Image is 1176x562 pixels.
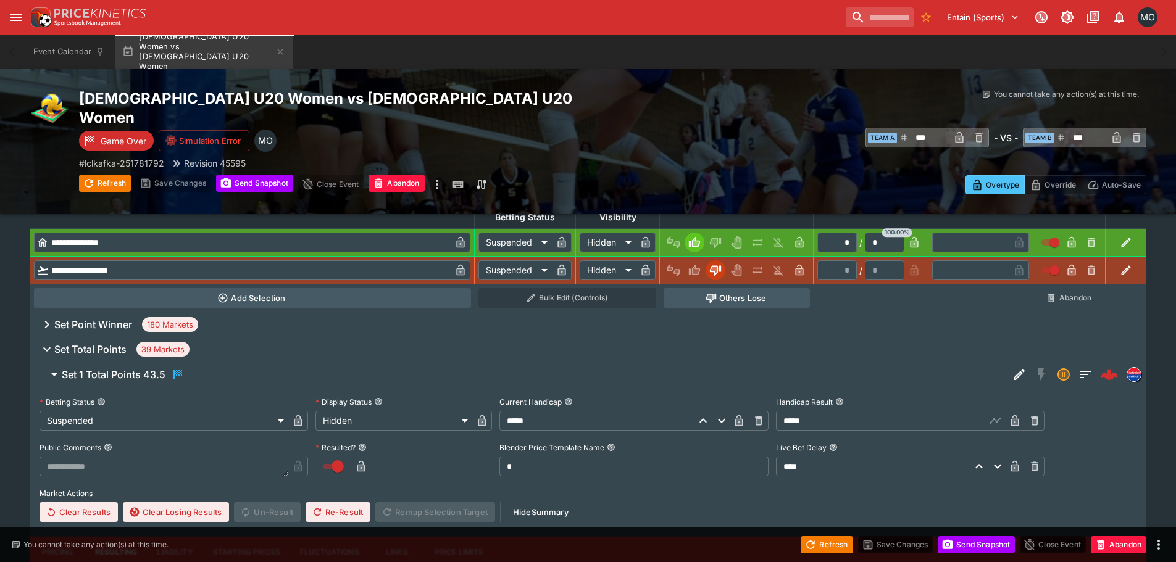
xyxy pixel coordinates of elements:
div: Hidden [315,411,472,431]
span: Mark an event as closed and abandoned. [369,176,424,189]
p: Betting Status [40,397,94,407]
button: Eliminated In Play [769,233,788,252]
button: Notifications [1108,6,1130,28]
img: PriceKinetics Logo [27,5,52,30]
h6: Set Total Points [54,343,127,356]
p: Game Over [101,134,146,147]
p: Current Handicap [499,397,562,407]
span: Un-Result [234,502,300,522]
p: Auto-Save [1102,178,1141,191]
button: Refresh [801,536,853,553]
button: Suspended [1053,363,1075,386]
p: You cannot take any action(s) at this time. [994,89,1139,100]
h2: Copy To Clipboard [79,89,613,127]
a: 4f6e4f20-4d54-42b4-b09e-f44649ff6e45 [1097,362,1122,387]
p: Resulted? [315,442,356,453]
button: Refresh [79,175,131,192]
button: Resulted? [358,443,367,452]
button: Auto-Save [1082,175,1146,194]
div: Hidden [580,233,636,252]
svg: Suspended [1056,367,1071,382]
button: Not Set [664,233,683,252]
p: Live Bet Delay [776,442,827,453]
button: Add Selection [34,288,471,308]
div: Hidden [580,260,636,280]
button: Totals [1075,363,1097,386]
button: Overtype [965,175,1025,194]
img: logo-cerberus--red.svg [1101,366,1118,383]
button: Void [727,260,746,280]
button: Abandon [1037,288,1102,308]
button: Current Handicap [564,397,573,406]
button: Clear Losing Results [123,502,229,522]
div: / [859,264,862,277]
button: Lose [706,233,725,252]
button: Abandon [1091,536,1146,553]
div: lclkafka [1127,367,1141,382]
div: Suspended [40,411,288,431]
button: Betting Status [97,397,106,406]
button: Select Tenant [940,7,1027,27]
span: Betting Status [482,210,569,225]
span: 39 Markets [136,344,190,356]
div: Matt Oliver [1138,7,1157,27]
button: Set Total Points39 Markets [30,337,1146,362]
button: Connected to PK [1030,6,1053,28]
button: Void [727,233,746,252]
button: Win [685,260,704,280]
p: Revision 45595 [184,157,246,170]
img: PriceKinetics [54,9,146,18]
span: Visibility [586,210,650,225]
button: Re-Result [306,502,370,522]
div: Suspended [478,260,552,280]
button: Public Comments [104,443,112,452]
div: / [859,236,862,249]
button: Set 1 Total Points 43.5 [30,362,1008,387]
p: Handicap Result [776,397,833,407]
div: Matthew Oliver [254,130,277,152]
button: Not Set [664,260,683,280]
div: Start From [965,175,1146,194]
button: Edit Detail [1008,363,1030,386]
button: Matt Oliver [1134,4,1161,31]
img: volleyball.png [30,89,69,128]
div: 4f6e4f20-4d54-42b4-b09e-f44649ff6e45 [1101,366,1118,383]
button: Lose [706,260,725,280]
button: No Bookmarks [916,7,936,27]
button: Send Snapshot [216,175,293,192]
p: You cannot take any action(s) at this time. [23,539,169,550]
button: [DEMOGRAPHIC_DATA] U20 Women vs [DEMOGRAPHIC_DATA] U20 Women [115,35,293,69]
button: more [430,175,444,194]
img: Sportsbook Management [54,20,121,26]
button: Others Lose [664,288,810,308]
button: Abandon [369,175,424,192]
button: Toggle light/dark mode [1056,6,1078,28]
button: Override [1024,175,1082,194]
button: Send Snapshot [938,536,1015,553]
span: Team B [1025,133,1054,143]
span: Team A [868,133,897,143]
button: Documentation [1082,6,1104,28]
p: Copy To Clipboard [79,157,164,170]
button: Eliminated In Play [769,260,788,280]
p: Blender Price Template Name [499,442,604,453]
span: Mark an event as closed and abandoned. [1091,537,1146,550]
p: Overtype [986,178,1019,191]
label: Market Actions [40,484,1136,502]
h6: Set 1 Total Points 43.5 [62,368,165,381]
button: Push [748,260,767,280]
h6: Set Point Winner [54,318,132,331]
button: Clear Results [40,502,118,522]
button: Win [685,233,704,252]
span: 180 Markets [142,319,198,331]
span: 100.00% [882,229,912,238]
h6: - VS - [994,131,1018,144]
button: Simulation Error [159,130,249,151]
p: Public Comments [40,442,101,453]
p: Display Status [315,397,372,407]
button: Event Calendar [26,35,112,69]
img: lclkafka [1127,368,1141,381]
button: Bulk Edit (Controls) [478,288,656,308]
button: Push [748,233,767,252]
